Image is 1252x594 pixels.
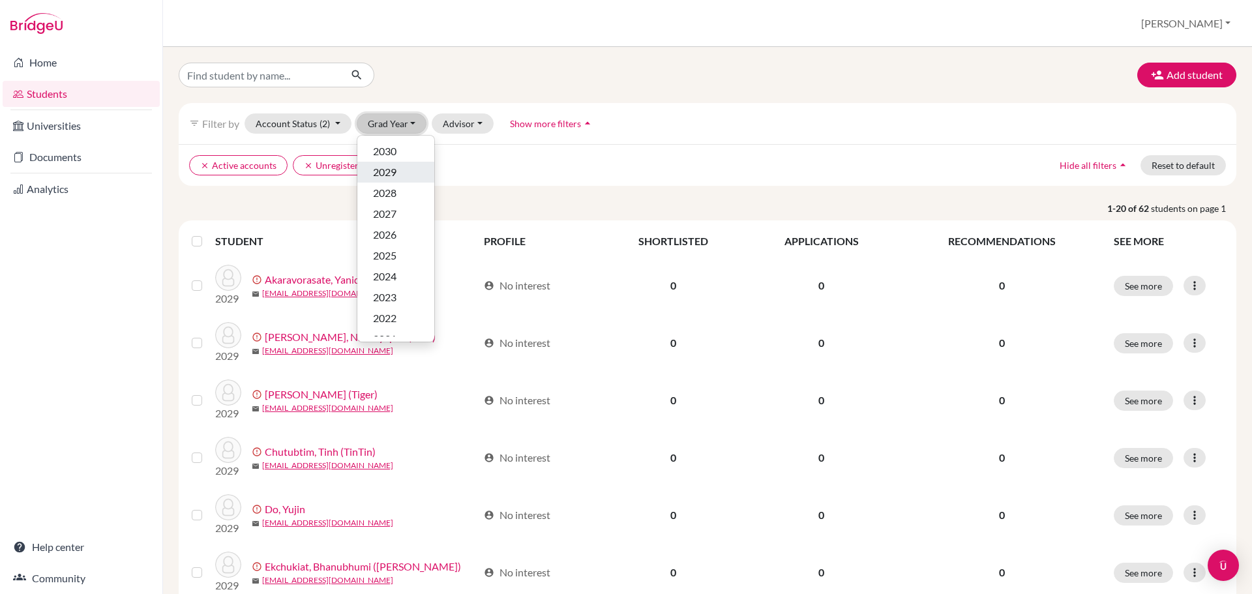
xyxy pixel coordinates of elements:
button: 2030 [357,141,434,162]
th: APPLICATIONS [745,226,897,257]
button: See more [1114,563,1173,583]
p: 2029 [215,348,241,364]
p: 0 [906,507,1098,523]
button: 2025 [357,245,434,266]
span: 2022 [373,310,396,326]
p: 2029 [215,406,241,421]
span: 2021 [373,331,396,347]
img: Bridge-U [10,13,63,34]
span: students on page 1 [1151,201,1236,215]
p: 2029 [215,520,241,536]
strong: 1-20 of 62 [1107,201,1151,215]
a: Community [3,565,160,591]
a: [PERSON_NAME] (Tiger) [265,387,378,402]
a: Home [3,50,160,76]
span: 2028 [373,185,396,201]
a: Chutubtim, Tinh (TinTin) [265,444,376,460]
i: arrow_drop_up [581,117,594,130]
span: mail [252,462,260,470]
span: Show more filters [510,118,581,129]
td: 0 [745,314,897,372]
button: Grad Year [357,113,427,134]
button: clearActive accounts [189,155,288,175]
button: Hide all filtersarrow_drop_up [1049,155,1140,175]
p: 2029 [215,463,241,479]
span: account_circle [484,567,494,578]
span: account_circle [484,280,494,291]
span: error_outline [252,275,265,285]
span: mail [252,290,260,298]
button: 2021 [357,329,434,349]
td: 0 [601,372,745,429]
span: (2) [320,118,330,129]
td: 0 [601,486,745,544]
th: STUDENT [215,226,476,257]
span: error_outline [252,561,265,572]
a: [EMAIL_ADDRESS][DOMAIN_NAME] [262,517,393,529]
button: 2026 [357,224,434,245]
input: Find student by name... [179,63,340,87]
span: error_outline [252,504,265,514]
button: Account Status(2) [245,113,351,134]
a: Help center [3,534,160,560]
span: 2023 [373,290,396,305]
i: arrow_drop_up [1116,158,1129,171]
span: 2029 [373,164,396,180]
div: No interest [484,565,550,580]
button: See more [1114,276,1173,296]
span: 2025 [373,248,396,263]
i: filter_list [189,118,200,128]
span: mail [252,577,260,585]
button: See more [1114,333,1173,353]
button: Show more filtersarrow_drop_up [499,113,605,134]
td: 0 [745,429,897,486]
p: 0 [906,278,1098,293]
button: 2022 [357,308,434,329]
span: account_circle [484,453,494,463]
i: clear [304,161,313,170]
img: Do, Yujin [215,494,241,520]
div: No interest [484,335,550,351]
a: [EMAIL_ADDRESS][DOMAIN_NAME] [262,460,393,471]
a: Universities [3,113,160,139]
a: Ekchukiat, Bhanubhumi ([PERSON_NAME]) [265,559,461,574]
button: clearUnregistered [293,155,380,175]
p: 2029 [215,578,241,593]
a: [PERSON_NAME], Nachayapha (I-am) [265,329,436,345]
div: No interest [484,450,550,466]
span: mail [252,405,260,413]
a: Akaravorasate, Yanida (Elly) [265,272,390,288]
img: Chen, Hung-Jui (Tiger) [215,379,241,406]
a: Analytics [3,176,160,202]
a: Do, Yujin [265,501,305,517]
span: mail [252,520,260,527]
a: [EMAIL_ADDRESS][DOMAIN_NAME] [262,345,393,357]
th: RECOMMENDATIONS [898,226,1106,257]
button: See more [1114,391,1173,411]
img: Akaravorasate, Yanida (Elly) [215,265,241,291]
span: account_circle [484,395,494,406]
span: Hide all filters [1060,160,1116,171]
span: 2026 [373,227,396,243]
p: 2029 [215,291,241,306]
td: 0 [601,314,745,372]
span: error_outline [252,332,265,342]
span: account_circle [484,338,494,348]
a: Students [3,81,160,107]
span: 2030 [373,143,396,159]
button: Reset to default [1140,155,1226,175]
button: 2023 [357,287,434,308]
a: [EMAIL_ADDRESS][DOMAIN_NAME] [262,574,393,586]
span: error_outline [252,447,265,457]
div: No interest [484,507,550,523]
span: account_circle [484,510,494,520]
span: mail [252,348,260,355]
td: 0 [601,257,745,314]
a: [EMAIL_ADDRESS][DOMAIN_NAME] [262,402,393,414]
p: 0 [906,335,1098,351]
p: 0 [906,393,1098,408]
span: 2024 [373,269,396,284]
i: clear [200,161,209,170]
button: [PERSON_NAME] [1135,11,1236,36]
span: 2027 [373,206,396,222]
